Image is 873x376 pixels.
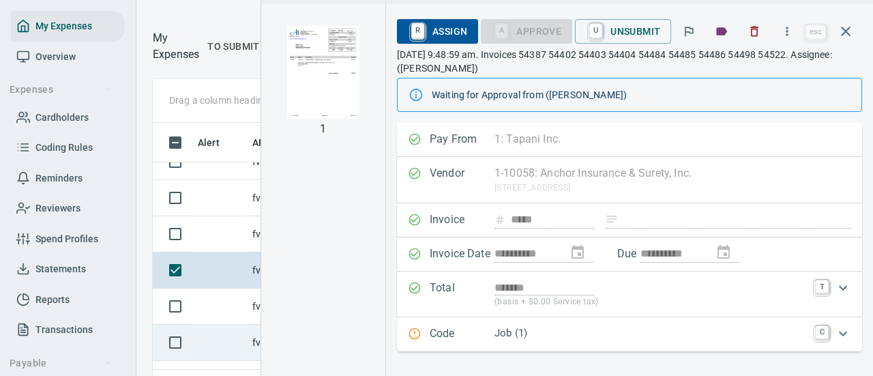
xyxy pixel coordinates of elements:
span: Statements [35,261,86,278]
a: esc [805,25,826,40]
button: UUnsubmit [575,19,671,44]
div: Waiting for Approval from ([PERSON_NAME]) [432,83,850,107]
span: Expenses [10,81,113,98]
p: Code [430,326,494,343]
a: Coding Rules [11,132,125,163]
span: Spend Profiles [35,231,98,248]
img: Page 1 [277,26,370,119]
button: Discard [739,16,769,46]
span: Cardholders [35,109,89,126]
a: Overview [11,42,125,72]
button: RAssign [397,19,478,44]
span: Reports [35,291,70,308]
span: My Expenses [35,18,92,35]
a: Reports [11,285,125,315]
a: Statements [11,254,125,285]
span: Alert [198,134,237,151]
span: Close invoice [802,15,862,48]
button: More [772,16,802,46]
span: Reviewers [35,200,80,217]
span: Payable [10,355,113,372]
a: U [589,23,602,38]
a: Spend Profiles [11,224,125,255]
p: Total [430,280,494,309]
span: Transactions [35,321,93,338]
button: Labels [707,16,737,46]
a: My Expenses [11,11,125,42]
div: Job required [481,25,572,36]
a: R [411,23,424,38]
p: 1 [320,121,326,137]
td: fvi178923 [247,180,329,216]
span: AP Ref [252,134,300,151]
span: Reminders [35,170,83,187]
a: Reminders [11,163,125,194]
td: fvi177236 [247,325,329,361]
td: fvi177237 [247,252,329,289]
span: Alert [198,134,220,151]
button: Flag [674,16,704,46]
span: Overview [35,48,76,66]
p: (basis + $0.00 Service tax) [494,295,807,309]
span: To Submit [207,38,260,55]
p: Job (1) [494,326,807,341]
td: fvi178154 [247,216,329,252]
p: My Expenses [153,30,199,63]
button: Expenses [4,77,118,102]
p: [DATE] 9:48:59 am. Invoices 54387 54402 54403 54404 54484 54485 54486 54498 54522. Assignee: ([PE... [397,48,862,75]
div: Expand [397,317,862,351]
span: AP Ref [252,134,282,151]
td: fvi177242 [247,289,329,325]
a: Cardholders [11,102,125,133]
a: Transactions [11,315,125,345]
a: C [815,326,829,339]
span: Coding Rules [35,139,93,156]
a: T [815,280,829,293]
span: Assign [408,20,467,43]
span: Unsubmit [586,20,660,43]
button: Payable [4,351,118,376]
div: Expand [397,272,862,317]
a: Reviewers [11,193,125,224]
p: Drag a column heading here to group the table [169,93,340,107]
nav: breadcrumb [153,30,199,63]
